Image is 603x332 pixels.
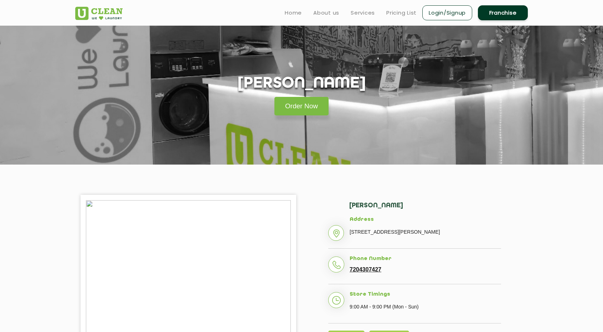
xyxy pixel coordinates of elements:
[386,9,417,17] a: Pricing List
[274,97,329,115] a: Order Now
[350,266,381,273] a: 7204307427
[350,227,501,237] p: [STREET_ADDRESS][PERSON_NAME]
[237,75,366,93] h1: [PERSON_NAME]
[478,5,528,20] a: Franchise
[351,9,375,17] a: Services
[350,301,501,312] p: 9:00 AM - 9:00 PM (Mon - Sun)
[349,202,501,217] h2: [PERSON_NAME]
[75,7,123,20] img: UClean Laundry and Dry Cleaning
[285,9,302,17] a: Home
[350,256,501,262] h5: Phone Number
[350,217,501,223] h5: Address
[313,9,339,17] a: About us
[350,291,501,298] h5: Store Timings
[422,5,472,20] a: Login/Signup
